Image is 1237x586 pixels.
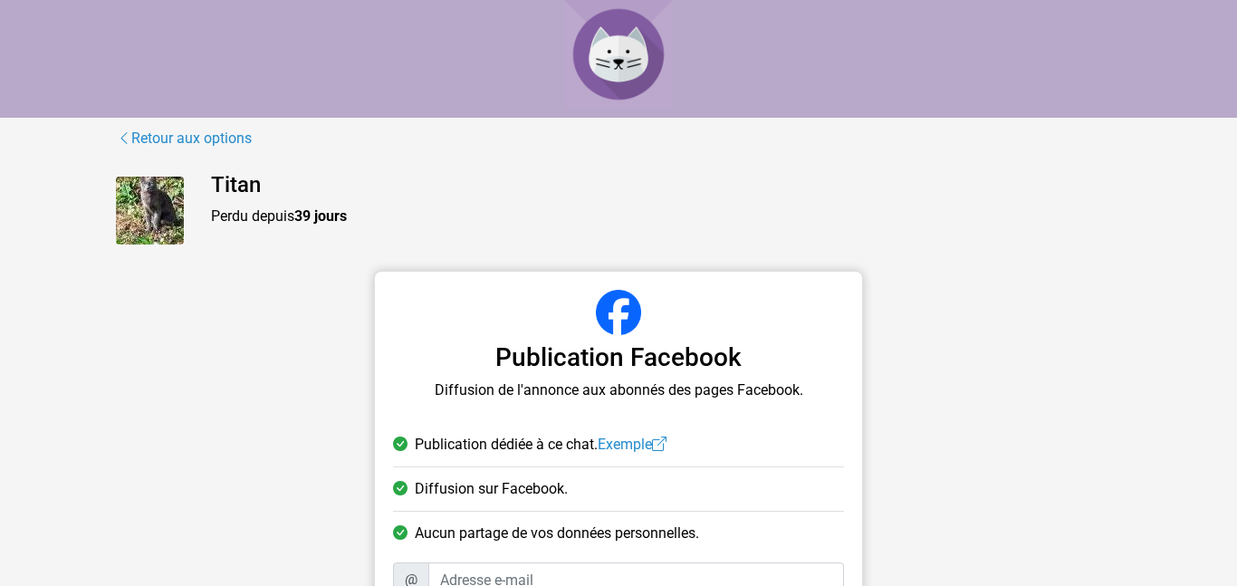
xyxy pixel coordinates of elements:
span: Publication dédiée à ce chat. [415,434,666,456]
p: Diffusion de l'annonce aux abonnés des pages Facebook. [393,379,844,401]
h3: Publication Facebook [393,342,844,373]
a: Exemple [598,436,666,453]
strong: 39 jours [294,207,347,225]
a: Retour aux options [116,127,253,150]
h4: Titan [211,172,1121,198]
p: Perdu depuis [211,206,1121,227]
span: Aucun partage de vos données personnelles. [415,523,699,544]
img: Facebook [596,290,641,335]
span: Diffusion sur Facebook. [415,478,568,500]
